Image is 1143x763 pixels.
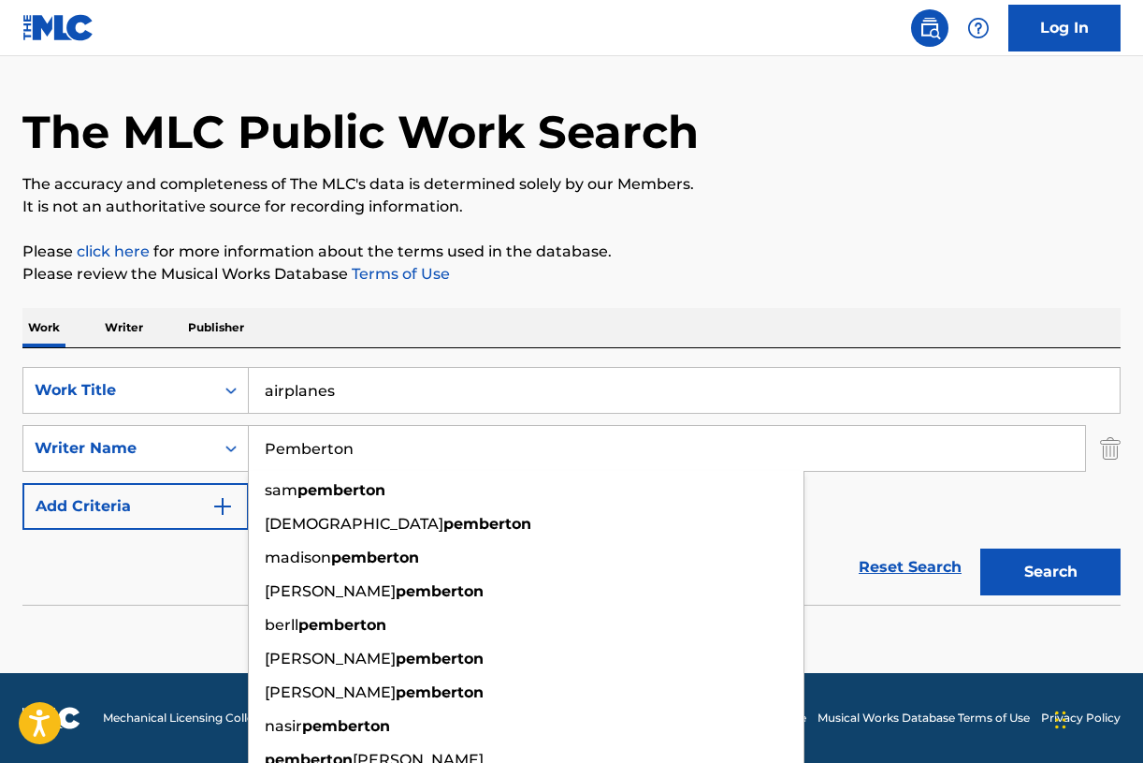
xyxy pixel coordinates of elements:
[849,547,971,588] a: Reset Search
[297,481,385,499] strong: pemberton
[35,379,203,402] div: Work Title
[22,483,249,530] button: Add Criteria
[331,549,419,566] strong: pemberton
[182,308,250,347] p: Publisher
[967,17,990,39] img: help
[77,242,150,260] a: click here
[22,308,65,347] p: Work
[22,14,94,41] img: MLC Logo
[103,710,320,726] span: Mechanical Licensing Collective © 2025
[22,241,1121,263] p: Please for more information about the terms used in the database.
[265,683,396,701] span: [PERSON_NAME]
[1049,673,1143,763] iframe: Chat Widget
[919,17,941,39] img: search
[302,717,390,735] strong: pemberton
[265,717,302,735] span: nasir
[396,650,484,668] strong: pemberton
[396,582,484,600] strong: pemberton
[22,707,80,729] img: logo
[348,265,450,283] a: Terms of Use
[211,495,234,518] img: 9d2ae6d4665cec9f34b9.svg
[980,549,1121,595] button: Search
[35,437,203,460] div: Writer Name
[265,481,297,499] span: sam
[1041,710,1121,726] a: Privacy Policy
[22,263,1121,286] p: Please review the Musical Works Database
[265,582,396,600] span: [PERSON_NAME]
[22,104,699,160] h1: The MLC Public Work Search
[396,683,484,701] strong: pemberton
[817,710,1030,726] a: Musical Works Database Terms of Use
[298,616,386,634] strong: pemberton
[22,196,1121,218] p: It is not an authoritative source for recording information.
[22,173,1121,196] p: The accuracy and completeness of The MLC's data is determined solely by our Members.
[1055,692,1066,748] div: Drag
[960,9,997,47] div: Help
[911,9,948,47] a: Public Search
[265,616,298,634] span: berll
[265,549,331,566] span: madison
[443,515,531,533] strong: pemberton
[99,308,149,347] p: Writer
[265,515,443,533] span: [DEMOGRAPHIC_DATA]
[22,367,1121,605] form: Search Form
[265,650,396,668] span: [PERSON_NAME]
[1008,5,1121,51] a: Log In
[1100,425,1121,472] img: Delete Criterion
